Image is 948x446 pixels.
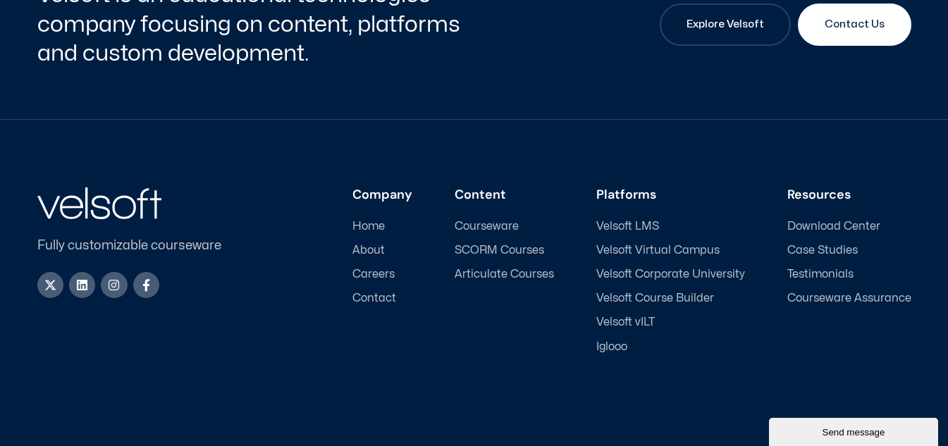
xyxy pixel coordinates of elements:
a: Explore Velsoft [660,4,791,46]
span: Iglooo [596,340,627,354]
a: Articulate Courses [455,268,554,281]
a: Contact [352,292,412,305]
a: Courseware [455,220,554,233]
h3: Company [352,187,412,203]
a: Velsoft Corporate University [596,268,745,281]
span: Courseware [455,220,519,233]
span: About [352,244,385,257]
a: Velsoft vILT [596,316,745,329]
iframe: chat widget [769,415,941,446]
span: Explore Velsoft [687,16,764,33]
a: Iglooo [596,340,745,354]
span: Contact Us [825,16,885,33]
span: Velsoft Course Builder [596,292,714,305]
p: Fully customizable courseware [37,236,245,255]
a: Testimonials [787,268,911,281]
a: Contact Us [798,4,911,46]
a: Case Studies [787,244,911,257]
h3: Resources [787,187,911,203]
a: About [352,244,412,257]
a: Courseware Assurance [787,292,911,305]
span: Velsoft Virtual Campus [596,244,720,257]
a: Velsoft Course Builder [596,292,745,305]
a: Velsoft LMS [596,220,745,233]
span: Testimonials [787,268,854,281]
h3: Platforms [596,187,745,203]
span: SCORM Courses [455,244,544,257]
span: Velsoft vILT [596,316,655,329]
span: Velsoft LMS [596,220,659,233]
a: Home [352,220,412,233]
a: Careers [352,268,412,281]
span: Download Center [787,220,880,233]
a: Velsoft Virtual Campus [596,244,745,257]
a: SCORM Courses [455,244,554,257]
span: Home [352,220,385,233]
span: Contact [352,292,396,305]
span: Careers [352,268,395,281]
h3: Content [455,187,554,203]
span: Case Studies [787,244,858,257]
a: Download Center [787,220,911,233]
